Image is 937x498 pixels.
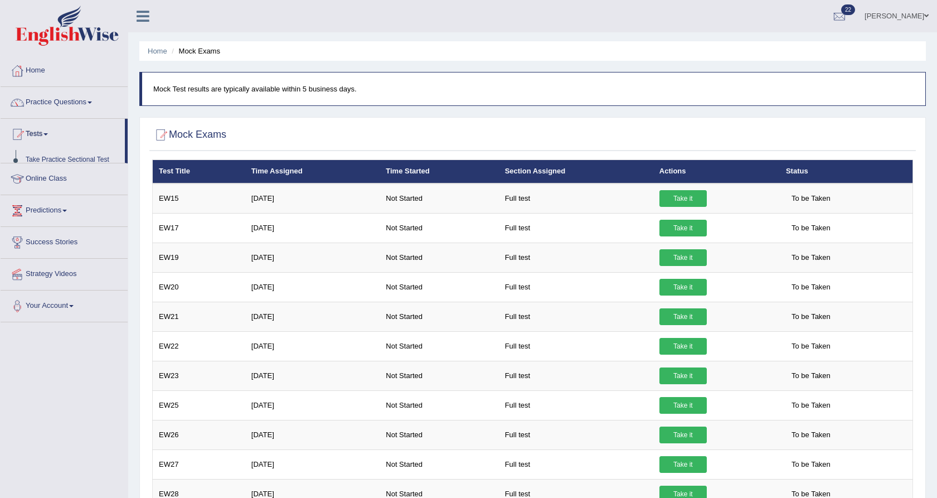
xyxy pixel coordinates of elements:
[153,213,245,243] td: EW17
[153,331,245,361] td: EW22
[499,302,653,331] td: Full test
[786,338,836,355] span: To be Taken
[245,361,380,390] td: [DATE]
[653,160,780,183] th: Actions
[499,390,653,420] td: Full test
[659,456,707,473] a: Take it
[499,213,653,243] td: Full test
[659,427,707,443] a: Take it
[153,420,245,449] td: EW26
[153,449,245,479] td: EW27
[659,279,707,296] a: Take it
[499,243,653,272] td: Full test
[786,427,836,443] span: To be Taken
[153,243,245,272] td: EW19
[780,160,913,183] th: Status
[380,160,498,183] th: Time Started
[1,291,128,318] a: Your Account
[499,361,653,390] td: Full test
[153,84,914,94] p: Mock Test results are typically available within 5 business days.
[499,183,653,214] td: Full test
[380,302,498,331] td: Not Started
[245,272,380,302] td: [DATE]
[245,302,380,331] td: [DATE]
[380,243,498,272] td: Not Started
[786,368,836,384] span: To be Taken
[659,338,707,355] a: Take it
[659,368,707,384] a: Take it
[380,272,498,302] td: Not Started
[841,4,855,15] span: 22
[380,213,498,243] td: Not Started
[499,272,653,302] td: Full test
[499,420,653,449] td: Full test
[169,46,220,56] li: Mock Exams
[380,361,498,390] td: Not Started
[786,397,836,414] span: To be Taken
[21,150,125,170] a: Take Practice Sectional Test
[380,390,498,420] td: Not Started
[659,249,707,266] a: Take it
[1,119,125,147] a: Tests
[153,160,245,183] th: Test Title
[659,220,707,236] a: Take it
[153,390,245,420] td: EW25
[245,420,380,449] td: [DATE]
[786,456,836,473] span: To be Taken
[1,259,128,287] a: Strategy Videos
[499,331,653,361] td: Full test
[245,331,380,361] td: [DATE]
[153,272,245,302] td: EW20
[1,163,128,191] a: Online Class
[380,183,498,214] td: Not Started
[245,160,380,183] th: Time Assigned
[380,449,498,479] td: Not Started
[786,308,836,325] span: To be Taken
[786,220,836,236] span: To be Taken
[659,190,707,207] a: Take it
[380,331,498,361] td: Not Started
[786,249,836,266] span: To be Taken
[245,390,380,420] td: [DATE]
[153,361,245,390] td: EW23
[152,127,226,143] h2: Mock Exams
[153,183,245,214] td: EW15
[148,47,167,55] a: Home
[245,243,380,272] td: [DATE]
[245,183,380,214] td: [DATE]
[1,87,128,115] a: Practice Questions
[245,213,380,243] td: [DATE]
[786,279,836,296] span: To be Taken
[659,397,707,414] a: Take it
[1,227,128,255] a: Success Stories
[380,420,498,449] td: Not Started
[499,160,653,183] th: Section Assigned
[659,308,707,325] a: Take it
[1,55,128,83] a: Home
[499,449,653,479] td: Full test
[245,449,380,479] td: [DATE]
[1,195,128,223] a: Predictions
[153,302,245,331] td: EW21
[786,190,836,207] span: To be Taken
